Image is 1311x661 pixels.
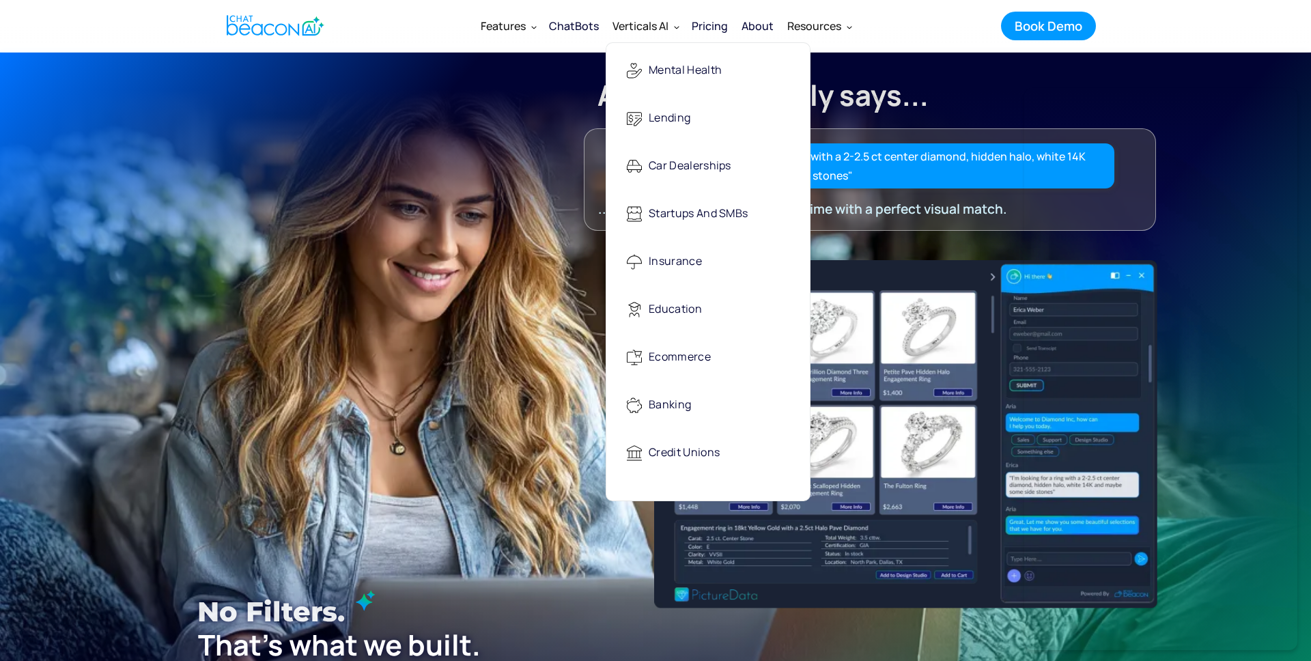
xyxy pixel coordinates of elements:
[197,590,617,634] h1: No filters.
[542,8,606,44] a: ChatBots
[613,289,803,327] a: Education
[531,24,537,29] img: Dropdown
[649,200,748,228] div: Startups and SMBs
[649,391,691,419] div: Banking
[474,10,542,42] div: Features
[649,439,720,467] div: Credit Unions
[649,343,711,371] div: Ecommerce
[649,104,690,132] div: Lending
[481,16,526,36] div: Features
[649,248,702,276] div: Insurance
[613,337,803,375] a: Ecommerce
[598,199,1112,219] div: ...and Your store responds in real time with a perfect visual match.
[735,8,780,44] a: About
[847,24,852,29] img: Dropdown
[742,16,774,36] div: About
[649,296,702,324] div: Education
[701,147,1107,185] div: "I’m looking for a ring with a 2-2.5 ct center diamond, hidden halo, white 14K and maybe some sid...
[215,9,332,42] a: home
[597,76,929,114] strong: A shopper simply says...
[613,384,803,423] a: Banking
[685,8,735,44] a: Pricing
[1015,17,1082,35] div: Book Demo
[606,42,810,501] nav: Verticals AI
[549,16,599,36] div: ChatBots
[649,152,731,180] div: Car Dealerships
[612,16,668,36] div: Verticals AI
[613,241,803,279] a: Insurance
[613,98,803,136] a: Lending
[649,57,722,85] div: Mental Health
[654,260,1157,608] img: ChatBeacon New UI Experience
[1024,88,1297,650] iframe: ChatBeacon Live Chat Client
[613,193,803,231] a: Startups and SMBs
[674,24,679,29] img: Dropdown
[613,145,803,184] a: Car Dealerships
[787,16,841,36] div: Resources
[780,10,858,42] div: Resources
[1001,12,1096,40] a: Book Demo
[692,16,728,36] div: Pricing
[613,50,803,88] a: Mental Health
[613,432,803,470] a: Credit Unions
[606,10,685,42] div: Verticals AI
